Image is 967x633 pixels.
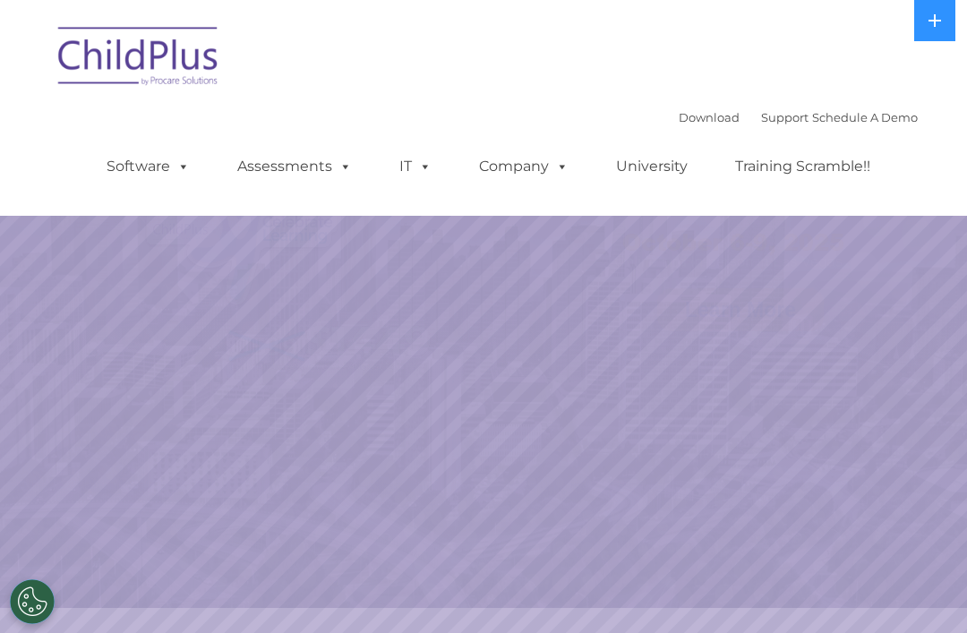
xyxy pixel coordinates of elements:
[219,149,370,184] a: Assessments
[49,14,228,104] img: ChildPlus by Procare Solutions
[10,579,55,624] button: Cookies Settings
[679,110,740,124] a: Download
[717,149,888,184] a: Training Scramble!!
[657,288,824,331] a: Learn More
[89,149,208,184] a: Software
[461,149,586,184] a: Company
[598,149,706,184] a: University
[679,110,918,124] font: |
[812,110,918,124] a: Schedule A Demo
[761,110,809,124] a: Support
[381,149,449,184] a: IT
